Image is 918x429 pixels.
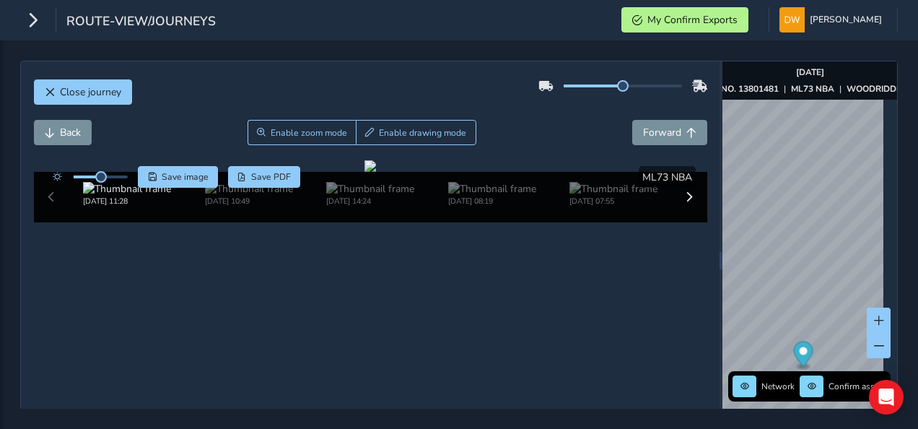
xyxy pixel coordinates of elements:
span: [PERSON_NAME] [810,7,882,32]
button: Back [34,120,92,145]
img: Thumbnail frame [83,182,171,196]
span: Enable drawing mode [379,127,466,139]
button: PDF [228,166,301,188]
button: Draw [356,120,476,145]
img: Thumbnail frame [448,182,536,196]
button: Close journey [34,79,132,105]
strong: ML73 NBA [791,83,834,95]
span: route-view/journeys [66,12,216,32]
button: Forward [632,120,707,145]
span: Enable zoom mode [271,127,347,139]
img: Thumbnail frame [205,182,293,196]
span: ML73 NBA [642,170,692,184]
span: Save PDF [251,171,291,183]
span: Forward [643,126,681,139]
button: My Confirm Exports [621,7,748,32]
button: Zoom [248,120,357,145]
span: Save image [162,171,209,183]
span: Network [761,381,795,392]
div: Map marker [794,342,813,371]
span: Back [60,126,81,139]
button: Save [138,166,218,188]
span: Confirm assets [829,381,886,392]
div: Open Intercom Messenger [869,380,904,415]
div: [DATE] 10:49 [205,196,293,207]
img: Thumbnail frame [326,182,414,196]
div: [DATE] 08:19 [448,196,536,207]
strong: ASSET NO. 13801481 [691,83,779,95]
div: [DATE] 07:55 [569,196,657,207]
strong: [DATE] [796,66,824,78]
img: Thumbnail frame [569,182,657,196]
div: [DATE] 11:28 [83,196,171,207]
img: diamond-layout [779,7,805,32]
span: My Confirm Exports [647,13,738,27]
button: [PERSON_NAME] [779,7,887,32]
span: Close journey [60,85,121,99]
div: [DATE] 14:24 [326,196,414,207]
